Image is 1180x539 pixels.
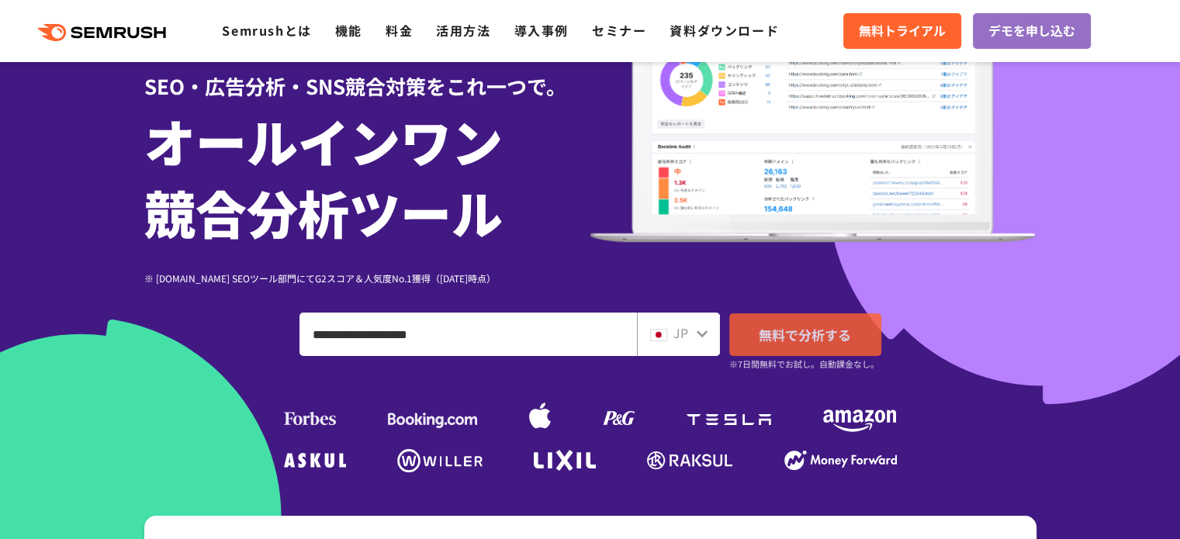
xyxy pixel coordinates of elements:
[673,323,688,342] span: JP
[843,13,961,49] a: 無料トライアル
[759,325,851,344] span: 無料で分析する
[436,21,490,40] a: 活用方法
[973,13,1091,49] a: デモを申し込む
[144,105,590,247] h1: オールインワン 競合分析ツール
[670,21,779,40] a: 資料ダウンロード
[729,313,881,356] a: 無料で分析する
[300,313,636,355] input: ドメイン、キーワードまたはURLを入力してください
[988,21,1075,41] span: デモを申し込む
[335,21,362,40] a: 機能
[729,357,879,371] small: ※7日間無料でお試し。自動課金なし。
[144,271,590,285] div: ※ [DOMAIN_NAME] SEOツール部門にてG2スコア＆人気度No.1獲得（[DATE]時点）
[386,21,413,40] a: 料金
[222,21,311,40] a: Semrushとは
[144,47,590,101] div: SEO・広告分析・SNS競合対策をこれ一つで。
[859,21,946,41] span: 無料トライアル
[514,21,569,40] a: 導入事例
[592,21,646,40] a: セミナー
